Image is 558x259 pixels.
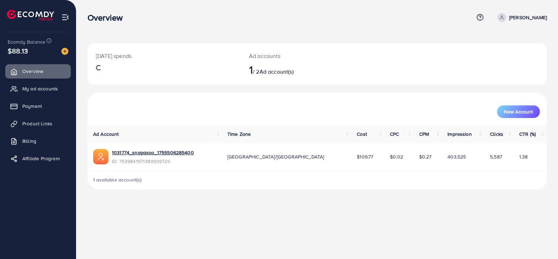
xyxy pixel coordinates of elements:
span: New Account [504,109,533,114]
img: ic-ads-acc.e4c84228.svg [93,149,108,164]
a: My ad accounts [5,82,71,96]
img: menu [61,13,69,21]
a: Product Links [5,117,71,131]
span: Time Zone [227,131,251,138]
span: CPM [419,131,429,138]
span: CTR (%) [519,131,536,138]
span: [GEOGRAPHIC_DATA]/[GEOGRAPHIC_DATA] [227,153,324,160]
span: Overview [22,68,43,75]
span: Impression [447,131,472,138]
h2: / 2 [249,63,347,76]
span: 5,587 [490,153,502,160]
a: Billing [5,134,71,148]
span: Ecomdy Balance [8,38,45,45]
span: Ad Account [93,131,119,138]
p: [PERSON_NAME] [509,13,547,22]
span: $0.02 [390,153,403,160]
span: Billing [22,138,36,145]
button: New Account [497,105,540,118]
p: Ad accounts [249,52,347,60]
span: Affiliate Program [22,155,60,162]
span: ID: 7539841971389939720 [112,158,194,165]
span: Payment [22,103,42,110]
img: image [61,48,68,55]
p: [DATE] spends [96,52,232,60]
span: My ad accounts [22,85,58,92]
a: [PERSON_NAME] [495,13,547,22]
span: $0.27 [419,153,432,160]
span: CPC [390,131,399,138]
h3: Overview [88,13,128,23]
span: Clicks [490,131,503,138]
span: 403,525 [447,153,466,160]
span: Cost [357,131,367,138]
a: Affiliate Program [5,151,71,165]
span: $88.13 [8,46,28,56]
span: 1 [249,61,253,77]
span: 1 available account(s) [93,176,142,183]
a: Overview [5,64,71,78]
span: Product Links [22,120,52,127]
span: 1.38 [519,153,528,160]
span: $109.77 [357,153,373,160]
a: Payment [5,99,71,113]
img: logo [7,10,54,21]
a: 1031774_snapaxoo_1755506285400 [112,149,194,156]
span: Ad account(s) [259,68,294,75]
